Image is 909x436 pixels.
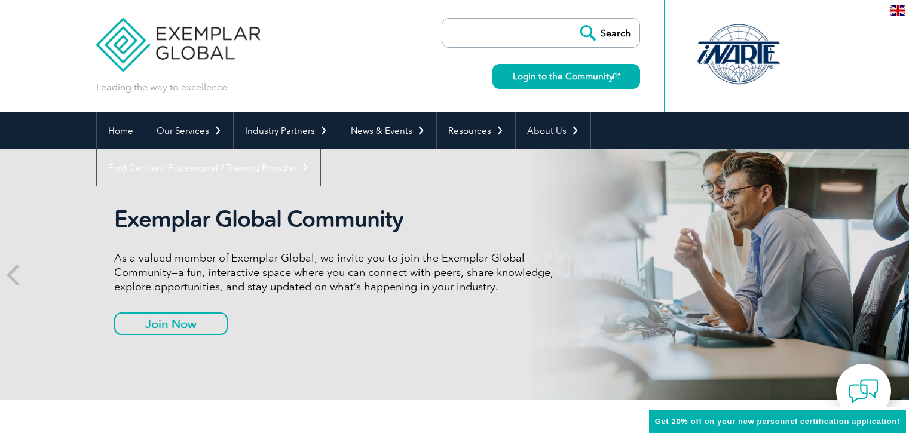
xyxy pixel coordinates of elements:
[339,112,436,149] a: News & Events
[492,64,640,89] a: Login to the Community
[437,112,515,149] a: Resources
[234,112,339,149] a: Industry Partners
[97,112,145,149] a: Home
[114,251,562,294] p: As a valued member of Exemplar Global, we invite you to join the Exemplar Global Community—a fun,...
[655,417,900,426] span: Get 20% off on your new personnel certification application!
[96,81,227,94] p: Leading the way to excellence
[890,5,905,16] img: en
[613,73,620,79] img: open_square.png
[849,376,879,406] img: contact-chat.png
[516,112,590,149] a: About Us
[114,205,562,233] h2: Exemplar Global Community
[145,112,233,149] a: Our Services
[97,149,320,186] a: Find Certified Professional / Training Provider
[574,19,639,47] input: Search
[114,312,228,335] a: Join Now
